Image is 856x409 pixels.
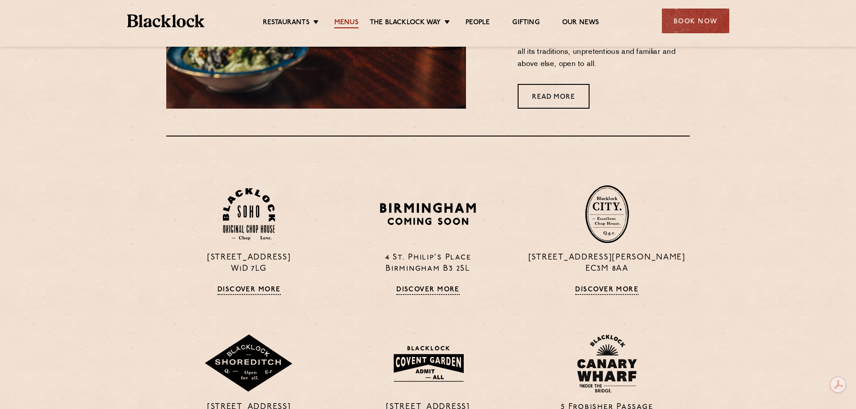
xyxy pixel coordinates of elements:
a: Discover More [396,286,460,295]
img: BL_CW_Logo_Website.svg [577,334,637,393]
a: Our News [562,18,599,28]
img: City-stamp-default.svg [585,185,629,243]
img: BL_Textured_Logo-footer-cropped.svg [127,14,205,27]
a: The Blacklock Way [370,18,441,28]
div: Book Now [662,9,729,33]
a: Read More [518,84,590,109]
a: Menus [334,18,359,28]
a: Discover More [575,286,639,295]
a: People [466,18,490,28]
p: [STREET_ADDRESS] W1D 7LG [166,252,332,275]
a: Gifting [512,18,539,28]
p: [STREET_ADDRESS][PERSON_NAME] EC3M 8AA [524,252,690,275]
img: Shoreditch-stamp-v2-default.svg [204,334,294,393]
p: 4 St. Philip's Place Birmingham B3 2SL [345,252,510,275]
a: Restaurants [263,18,310,28]
img: Soho-stamp-default.svg [223,188,275,241]
img: BIRMINGHAM-P22_-e1747915156957.png [378,200,478,228]
a: Discover More [217,286,281,295]
img: BLA_1470_CoventGarden_Website_Solid.svg [385,340,471,387]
